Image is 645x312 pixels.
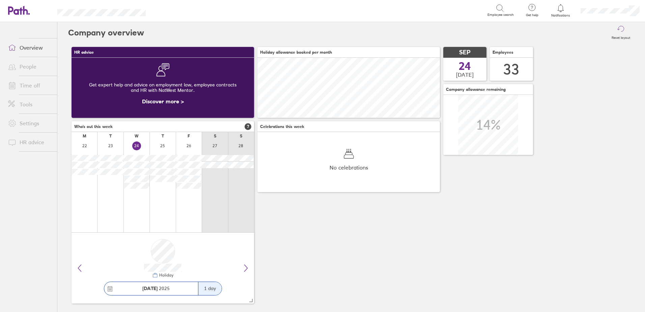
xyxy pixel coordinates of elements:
div: S [240,134,242,138]
span: 24 [459,61,471,72]
span: Who's out this week [74,124,113,129]
a: Settings [3,116,57,130]
div: 33 [503,61,520,78]
div: T [162,134,164,138]
span: [DATE] [456,72,474,78]
button: Reset layout [608,22,634,44]
span: Employees [493,50,513,55]
a: Tools [3,98,57,111]
span: Notifications [550,14,572,18]
div: M [83,134,86,138]
div: 1 day [198,282,222,295]
span: Holiday allowance booked per month [260,50,332,55]
a: Notifications [550,3,572,18]
span: SEP [459,49,471,56]
h2: Company overview [68,22,144,44]
span: Celebrations this week [260,124,304,129]
div: T [109,134,112,138]
span: 7 [245,123,251,130]
span: Company allowance remaining [446,87,506,92]
span: Get help [521,13,543,17]
div: S [214,134,216,138]
a: HR advice [3,135,57,149]
div: F [188,134,190,138]
label: Reset layout [608,34,634,40]
a: Overview [3,41,57,54]
div: W [135,134,139,138]
span: Employee search [487,13,514,17]
span: No celebrations [330,164,368,171]
a: People [3,60,57,73]
div: Get expert help and advice on employment law, employee contracts and HR with NatWest Mentor. [77,77,249,98]
a: Discover more > [142,98,184,105]
span: HR advice [74,50,94,55]
a: Time off [3,79,57,92]
div: Holiday [158,273,173,278]
strong: [DATE] [142,285,158,291]
div: Search [164,7,181,13]
span: 2025 [142,286,170,291]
